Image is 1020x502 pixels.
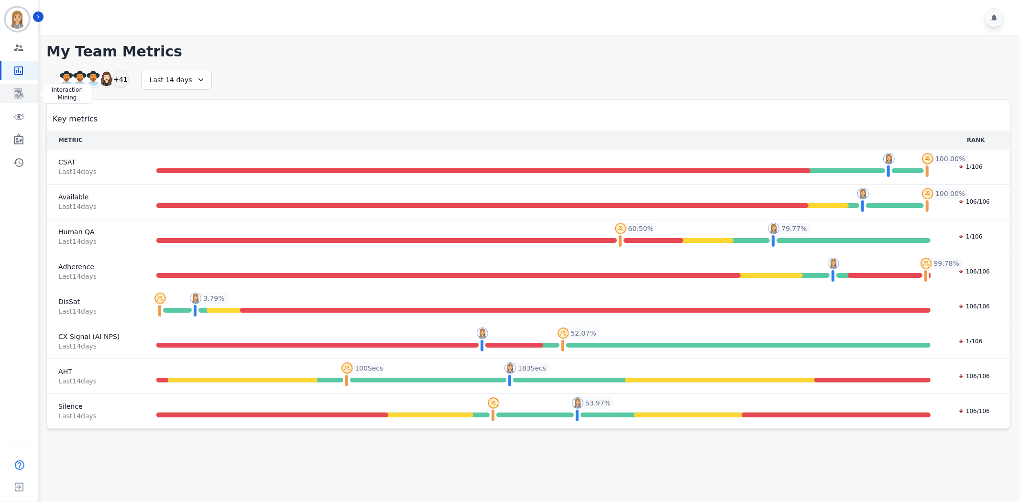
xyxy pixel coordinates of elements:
img: profile-pic [828,258,839,269]
div: +41 [112,71,129,87]
img: profile-pic [883,153,895,164]
span: DisSat [58,297,132,306]
span: Last 14 day s [58,411,132,421]
div: Last 14 days [141,70,212,90]
span: 53.97 % [585,398,611,408]
div: 106/106 [954,197,995,207]
img: profile-pic [477,327,488,339]
img: profile-pic [921,258,932,269]
span: Last 14 day s [58,237,132,246]
span: Last 14 day s [58,306,132,316]
span: Silence [58,402,132,411]
img: profile-pic [341,362,353,374]
img: profile-pic [488,397,499,409]
span: 99.78 % [934,259,959,268]
img: profile-pic [505,362,516,374]
img: profile-pic [922,153,933,164]
img: profile-pic [572,397,583,409]
th: RANK [942,131,1010,150]
span: 100.00 % [935,189,965,198]
h1: My Team Metrics [46,43,1010,60]
div: 106/106 [954,371,995,381]
span: 52.07 % [571,328,596,338]
span: CSAT [58,157,132,167]
span: 183 Secs [518,363,546,373]
span: 100.00 % [935,154,965,164]
img: Bordered avatar [6,8,29,31]
span: Key metrics [53,113,98,125]
div: 106/106 [954,267,995,276]
span: Human QA [58,227,132,237]
span: 100 Secs [355,363,383,373]
span: Last 14 day s [58,202,132,211]
div: 1/106 [954,337,987,346]
img: profile-pic [154,293,166,304]
img: profile-pic [615,223,626,234]
span: 79.77 % [781,224,807,233]
img: profile-pic [857,188,869,199]
img: profile-pic [190,293,201,304]
th: METRIC [47,131,143,150]
div: 106/106 [954,406,995,416]
span: Last 14 day s [58,272,132,281]
span: Last 14 day s [58,341,132,351]
span: CX Signal (AI NPS) [58,332,132,341]
span: Last 14 day s [58,167,132,176]
span: AHT [58,367,132,376]
span: Available [58,192,132,202]
div: 106/106 [954,302,995,311]
img: profile-pic [558,327,569,339]
div: 1/106 [954,162,987,172]
span: Adherence [58,262,132,272]
img: profile-pic [922,188,933,199]
div: 1/106 [954,232,987,241]
span: 3.79 % [203,294,224,303]
span: Last 14 day s [58,376,132,386]
span: 60.50 % [628,224,654,233]
img: profile-pic [768,223,779,234]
